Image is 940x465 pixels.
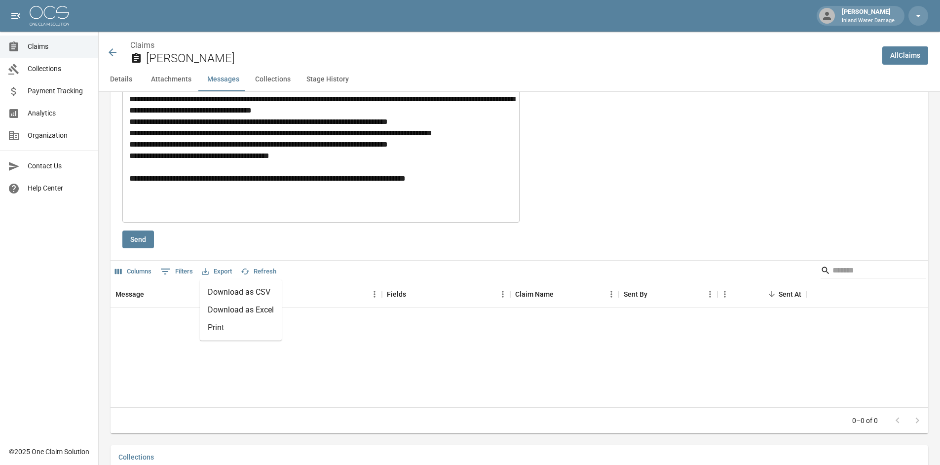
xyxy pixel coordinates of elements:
button: Sort [144,287,158,301]
span: Collections [28,64,90,74]
div: Search [821,263,926,280]
p: 0–0 of 0 [852,416,878,426]
div: [PERSON_NAME] [838,7,899,25]
button: Menu [717,287,732,302]
div: anchor tabs [99,68,940,91]
div: Message [115,280,144,308]
div: Fields [382,280,510,308]
button: Details [99,68,143,91]
span: Payment Tracking [28,86,90,96]
div: Sent At [717,280,806,308]
button: Sort [406,287,420,301]
li: Download as CSV [200,283,282,301]
button: Menu [495,287,510,302]
button: Messages [199,68,247,91]
button: Sort [765,287,779,301]
button: Sort [647,287,661,301]
button: Export [199,264,234,279]
nav: breadcrumb [130,39,874,51]
div: Message [111,280,382,308]
div: Sent At [779,280,801,308]
button: open drawer [6,6,26,26]
span: Analytics [28,108,90,118]
button: Menu [367,287,382,302]
a: Claims [130,40,154,50]
h2: [PERSON_NAME] [146,51,874,66]
button: Attachments [143,68,199,91]
button: Sort [554,287,567,301]
a: AllClaims [882,46,928,65]
div: Sent By [624,280,647,308]
span: Contact Us [28,161,90,171]
button: Collections [247,68,299,91]
p: Inland Water Damage [842,17,895,25]
div: © 2025 One Claim Solution [9,447,89,457]
ul: Export [200,279,282,341]
button: Menu [703,287,717,302]
span: Organization [28,130,90,141]
button: Send [122,231,154,249]
img: ocs-logo-white-transparent.png [30,6,69,26]
li: Download as Excel [200,301,282,319]
button: Menu [604,287,619,302]
div: Claim Name [510,280,619,308]
span: Claims [28,41,90,52]
button: Stage History [299,68,357,91]
div: Fields [387,280,406,308]
li: Print [200,319,282,337]
span: Help Center [28,183,90,194]
button: Select columns [113,264,154,279]
button: Show filters [158,264,195,279]
div: Claim Name [515,280,554,308]
button: Refresh [238,264,279,279]
div: Sent By [619,280,717,308]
